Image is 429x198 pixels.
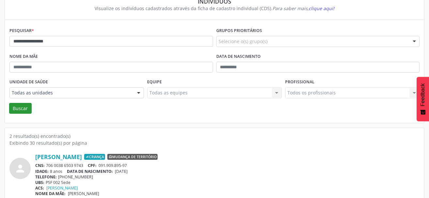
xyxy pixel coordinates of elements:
[9,52,38,62] label: Nome da mãe
[216,26,262,36] label: Grupos prioritários
[68,191,99,196] span: [PERSON_NAME]
[9,133,420,140] div: 2 resultado(s) encontrado(s)
[35,169,420,174] div: 8 anos
[35,174,420,180] div: [PHONE_NUMBER]
[115,169,128,174] span: [DATE]
[35,191,66,196] span: NOME DA MÃE:
[35,169,49,174] span: IDADE:
[35,163,45,168] span: CNS:
[35,153,82,160] a: [PERSON_NAME]
[35,180,420,185] div: PSF 002 Sede
[420,83,426,106] span: Feedback
[46,185,78,191] a: [PERSON_NAME]
[285,77,314,87] label: Profissional
[35,163,420,168] div: 706 0038 6503 9743
[147,77,162,87] label: Equipe
[84,154,105,160] span: Criança
[9,77,48,87] label: Unidade de saúde
[99,163,127,168] span: 091.909.895-97
[35,180,44,185] span: UBS:
[417,77,429,121] button: Feedback - Mostrar pesquisa
[9,140,420,146] div: Exibindo 30 resultado(s) por página
[88,163,97,168] span: CPF:
[216,52,261,62] label: Data de nascimento
[272,5,334,11] i: Para saber mais,
[107,154,158,160] span: Mudança de território
[9,103,32,114] button: Buscar
[12,90,130,96] span: Todas as unidades
[9,26,34,36] label: Pesquisar
[219,38,268,45] span: Selecione o(s) grupo(s)
[14,5,415,12] div: Visualize os indivíduos cadastrados através da ficha de cadastro individual (CDS).
[35,174,57,180] span: TELEFONE:
[67,169,113,174] span: DATA DE NASCIMENTO:
[309,5,334,11] span: clique aqui!
[14,163,26,174] i: person
[35,185,44,191] span: ACS:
